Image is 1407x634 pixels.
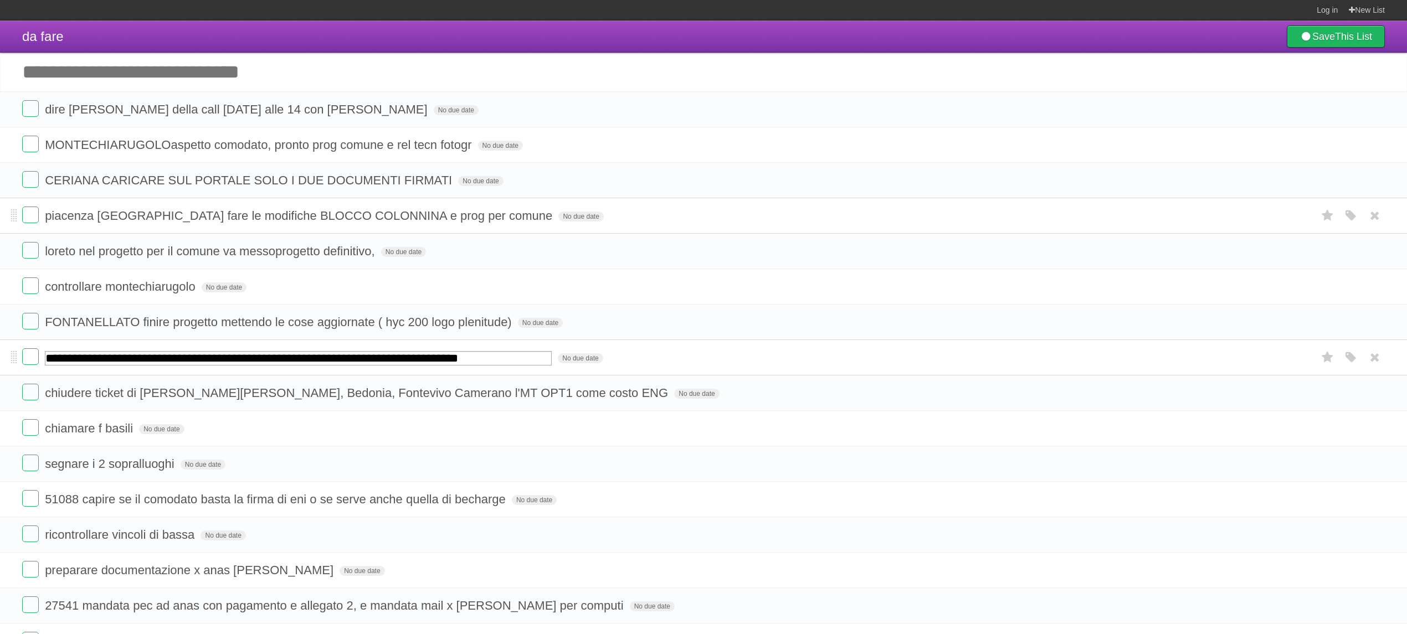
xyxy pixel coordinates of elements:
[512,495,557,505] span: No due date
[1287,25,1385,48] a: SaveThis List
[22,525,39,542] label: Done
[458,176,503,186] span: No due date
[22,348,39,365] label: Done
[1317,348,1338,367] label: Star task
[22,455,39,471] label: Done
[1317,207,1338,225] label: Star task
[22,207,39,223] label: Done
[22,100,39,117] label: Done
[45,492,509,506] span: 51088 capire se il comodato basta la firma di eni o se serve anche quella di becharge
[22,490,39,507] label: Done
[22,313,39,329] label: Done
[630,601,675,611] span: No due date
[22,171,39,188] label: Done
[45,244,378,258] span: loreto nel progetto per il comune va messoprogetto definitivo,
[202,282,247,292] span: No due date
[45,315,515,329] span: FONTANELLATO finire progetto mettendo le cose aggiornate ( hyc 200 logo plenitude)
[45,599,626,612] span: 27541 mandata pec ad anas con pagamento e allegato 2, e mandata mail x [PERSON_NAME] per computi
[181,460,225,470] span: No due date
[45,138,474,152] span: MONTECHIARUGOLOaspetto comodato, pronto prog comune e rel tecn fotogr
[518,318,563,328] span: No due date
[201,530,245,540] span: No due date
[22,384,39,400] label: Done
[381,247,426,257] span: No due date
[22,561,39,578] label: Done
[340,566,384,576] span: No due date
[45,528,197,542] span: ricontrollare vincoli di bassa
[45,421,136,435] span: chiamare f basili
[478,141,523,151] span: No due date
[22,419,39,436] label: Done
[139,424,184,434] span: No due date
[22,277,39,294] label: Done
[45,102,430,116] span: dire [PERSON_NAME] della call [DATE] alle 14 con [PERSON_NAME]
[22,596,39,613] label: Done
[1335,31,1372,42] b: This List
[558,212,603,221] span: No due date
[45,280,198,293] span: controllare montechiarugolo
[22,242,39,259] label: Done
[22,136,39,152] label: Done
[434,105,479,115] span: No due date
[674,389,719,399] span: No due date
[45,563,336,577] span: preparare documentazione x anas [PERSON_NAME]
[45,386,671,400] span: chiudere ticket di [PERSON_NAME][PERSON_NAME], Bedonia, Fontevivo Camerano l'MT OPT1 come costo ENG
[45,209,555,223] span: piacenza [GEOGRAPHIC_DATA] fare le modifiche BLOCCO COLONNINA e prog per comune
[558,353,603,363] span: No due date
[22,29,64,44] span: da fare
[45,173,455,187] span: CERIANA CARICARE SUL PORTALE SOLO I DUE DOCUMENTI FIRMATI
[45,457,177,471] span: segnare i 2 sopralluoghi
